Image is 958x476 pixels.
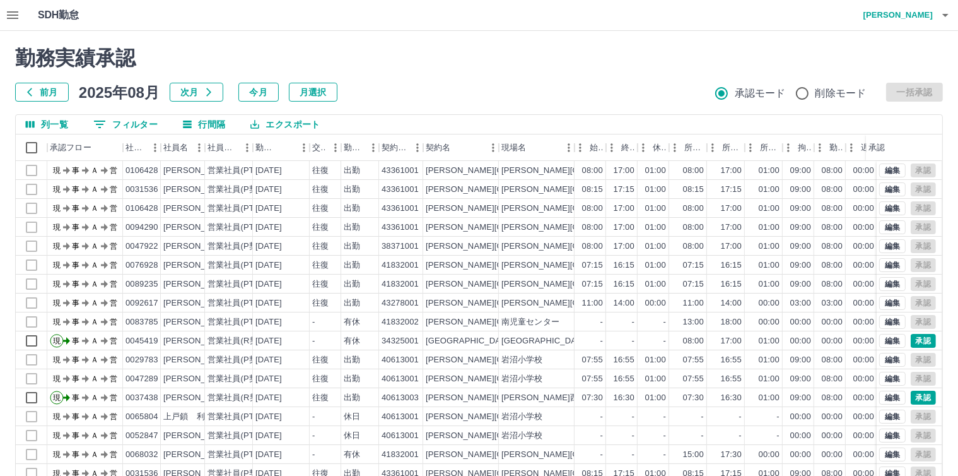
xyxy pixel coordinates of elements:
div: 08:00 [582,241,603,253]
div: [PERSON_NAME] [163,259,232,271]
text: 営 [110,261,117,270]
div: 00:00 [790,335,811,347]
div: 08:00 [822,184,843,196]
div: 43361001 [382,203,419,215]
div: [DATE] [255,222,282,234]
div: 0083785 [126,316,158,328]
div: 00:00 [853,335,874,347]
div: 34325001 [382,335,419,347]
div: 01:00 [759,278,780,290]
div: 契約コード [379,134,423,161]
div: 09:00 [790,203,811,215]
div: 41832002 [382,316,419,328]
text: 事 [72,223,79,232]
div: [PERSON_NAME] [163,165,232,177]
div: 01:00 [645,184,666,196]
div: 08:00 [582,203,603,215]
div: 11:00 [582,297,603,309]
div: 08:00 [822,259,843,271]
text: 事 [72,336,79,345]
div: 0106428 [126,165,158,177]
div: 営業社員(PT契約) [207,222,274,234]
div: 有休 [344,335,360,347]
text: 事 [72,261,79,270]
button: メニュー [364,138,383,157]
div: 17:00 [721,241,742,253]
div: 43361001 [382,184,419,196]
button: メニュー [408,138,427,157]
div: - [312,316,315,328]
div: 出勤 [344,203,360,215]
div: 0106428 [126,203,158,215]
div: 社員名 [161,134,205,161]
div: 営業社員(PT契約) [207,316,274,328]
text: 事 [72,185,79,194]
h2: 勤務実績承認 [15,46,943,70]
text: 営 [110,318,117,326]
text: 営 [110,185,117,194]
text: 現 [53,299,61,307]
div: [PERSON_NAME][GEOGRAPHIC_DATA] [501,278,657,290]
div: 11:00 [683,297,704,309]
text: Ａ [91,336,98,345]
div: 出勤 [344,259,360,271]
div: - [663,335,666,347]
div: [PERSON_NAME][GEOGRAPHIC_DATA]運転免許センター [501,222,723,234]
div: 17:00 [721,203,742,215]
div: 遅刻等 [861,134,875,161]
div: 17:00 [614,165,634,177]
button: 編集 [879,182,906,196]
div: 所定休憩 [745,134,783,161]
div: 00:00 [822,316,843,328]
div: 18:00 [721,316,742,328]
text: 営 [110,204,117,213]
div: [PERSON_NAME][GEOGRAPHIC_DATA] [426,316,581,328]
div: 01:00 [645,259,666,271]
div: 08:00 [822,165,843,177]
div: 43361001 [382,165,419,177]
div: 01:00 [759,222,780,234]
div: 勤務 [829,134,843,161]
div: 0076928 [126,259,158,271]
div: 17:15 [614,184,634,196]
div: 出勤 [344,297,360,309]
div: 41832001 [382,259,419,271]
button: 列選択 [16,115,78,134]
text: 現 [53,185,61,194]
button: メニュー [326,138,345,157]
button: 編集 [879,201,906,215]
div: 08:00 [822,278,843,290]
button: 次月 [170,83,223,102]
div: 終業 [621,134,635,161]
div: 承認 [866,134,932,161]
div: [DATE] [255,165,282,177]
div: 現場名 [501,134,526,161]
div: 17:00 [721,222,742,234]
text: 現 [53,280,61,289]
div: 0045419 [126,335,158,347]
div: 社員区分 [207,134,238,161]
div: 交通費 [310,134,341,161]
div: [DATE] [255,278,282,290]
div: 現場名 [499,134,575,161]
div: [PERSON_NAME][GEOGRAPHIC_DATA] [426,278,581,290]
button: 編集 [879,239,906,253]
div: 承認フロー [50,134,91,161]
div: - [663,316,666,328]
h5: 2025年08月 [79,83,160,102]
div: 0094290 [126,222,158,234]
div: 08:00 [683,203,704,215]
div: [PERSON_NAME][GEOGRAPHIC_DATA]運転免許センター [501,184,723,196]
button: 編集 [879,391,906,405]
button: 編集 [879,429,906,443]
div: [DATE] [255,241,282,253]
button: 編集 [879,296,906,310]
div: [PERSON_NAME][GEOGRAPHIC_DATA] [426,241,581,253]
div: 08:15 [683,184,704,196]
div: 所定終業 [707,134,745,161]
div: 03:00 [822,297,843,309]
div: 17:00 [614,203,634,215]
div: 08:15 [582,184,603,196]
div: 00:00 [853,297,874,309]
div: 17:00 [721,335,742,347]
